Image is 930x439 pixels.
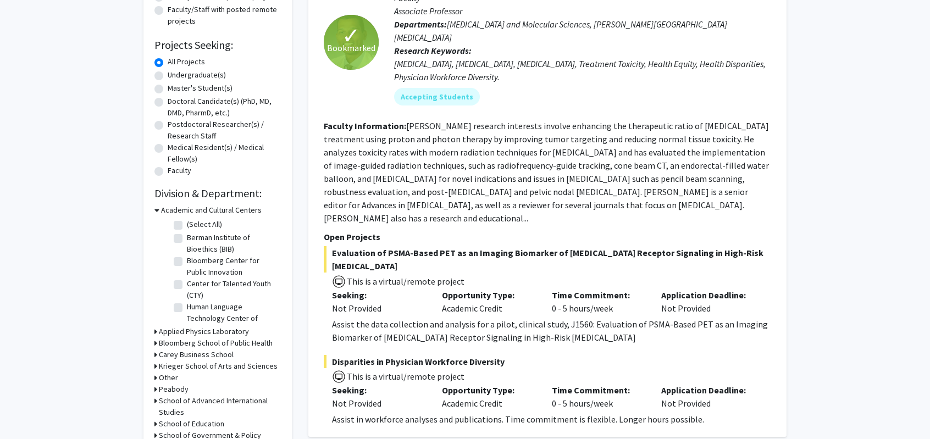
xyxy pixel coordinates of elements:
div: Assist in workforce analyses and publications. Time commitment is flexible. Longer hours possible. [332,413,771,426]
h3: Academic and Cultural Centers [161,204,262,216]
h3: School of Advanced International Studies [159,395,281,418]
h3: Applied Physics Laboratory [159,326,249,337]
h3: Carey Business School [159,349,234,360]
h3: Other [159,372,178,384]
div: Not Provided [332,302,425,315]
p: Opportunity Type: [442,288,535,302]
div: 0 - 5 hours/week [544,288,654,315]
b: Research Keywords: [394,45,472,56]
span: This is a virtual/remote project [346,371,464,382]
div: [MEDICAL_DATA], [MEDICAL_DATA], [MEDICAL_DATA], Treatment Toxicity, Health Equity, Health Dispari... [394,57,771,84]
span: [MEDICAL_DATA] and Molecular Sciences, [PERSON_NAME][GEOGRAPHIC_DATA][MEDICAL_DATA] [394,19,727,43]
div: Academic Credit [434,384,544,410]
fg-read-more: [PERSON_NAME] research interests involve enhancing the therapeutic ratio of [MEDICAL_DATA] treatm... [324,120,769,224]
span: This is a virtual/remote project [346,276,464,287]
p: Open Projects [324,230,771,243]
label: Faculty/Staff with posted remote projects [168,4,281,27]
label: Center for Talented Youth (CTY) [187,278,278,301]
label: Human Language Technology Center of Excellence (HLTCOE) [187,301,278,336]
b: Faculty Information: [324,120,406,131]
div: Not Provided [332,397,425,410]
div: Not Provided [653,288,763,315]
span: Disparities in Physician Workforce Diversity [324,355,771,368]
span: Evaluation of PSMA-Based PET as an Imaging Biomarker of [MEDICAL_DATA] Receptor Signaling in High... [324,246,771,273]
label: Doctoral Candidate(s) (PhD, MD, DMD, PharmD, etc.) [168,96,281,119]
h3: Bloomberg School of Public Health [159,337,273,349]
p: Seeking: [332,288,425,302]
label: (Select All) [187,219,222,230]
h3: Peabody [159,384,189,395]
h2: Projects Seeking: [154,38,281,52]
label: All Projects [168,56,205,68]
p: Time Commitment: [552,288,645,302]
label: Bloomberg Center for Public Innovation [187,255,278,278]
label: Faculty [168,165,191,176]
div: Academic Credit [434,288,544,315]
div: Assist the data collection and analysis for a pilot, clinical study, J1560: Evaluation of PSMA-Ba... [332,318,771,344]
h3: Krieger School of Arts and Sciences [159,360,278,372]
span: ✓ [342,30,361,41]
p: Associate Professor [394,4,771,18]
p: Application Deadline: [661,384,755,397]
label: Medical Resident(s) / Medical Fellow(s) [168,142,281,165]
label: Postdoctoral Researcher(s) / Research Staff [168,119,281,142]
label: Undergraduate(s) [168,69,226,81]
h3: School of Education [159,418,224,430]
iframe: Chat [8,390,47,431]
span: Bookmarked [327,41,375,54]
label: Berman Institute of Bioethics (BIB) [187,232,278,255]
div: Not Provided [653,384,763,410]
p: Opportunity Type: [442,384,535,397]
p: Application Deadline: [661,288,755,302]
p: Seeking: [332,384,425,397]
div: 0 - 5 hours/week [544,384,654,410]
mat-chip: Accepting Students [394,88,480,105]
h2: Division & Department: [154,187,281,200]
p: Time Commitment: [552,384,645,397]
b: Departments: [394,19,447,30]
label: Master's Student(s) [168,82,232,94]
